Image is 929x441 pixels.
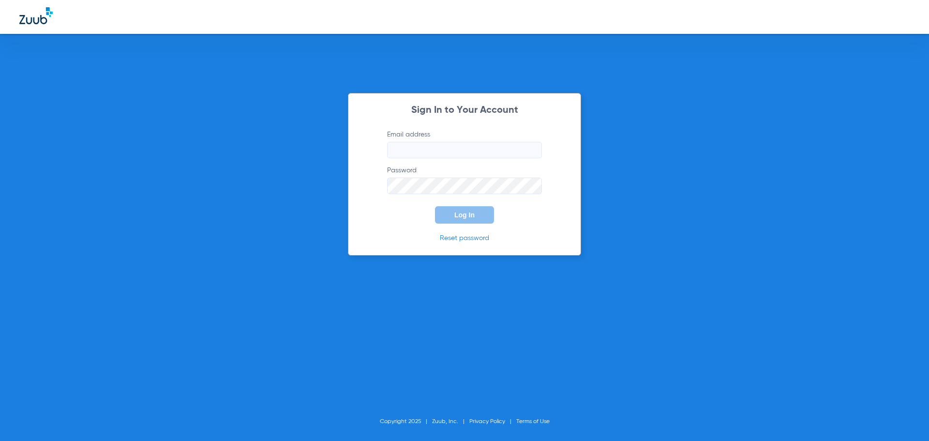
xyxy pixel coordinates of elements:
h2: Sign In to Your Account [373,106,556,115]
li: Copyright 2025 [380,417,432,426]
img: Zuub Logo [19,7,53,24]
a: Terms of Use [516,419,550,425]
input: Email address [387,142,542,158]
label: Email address [387,130,542,158]
li: Zuub, Inc. [432,417,469,426]
span: Log In [454,211,475,219]
input: Password [387,178,542,194]
a: Reset password [440,235,489,242]
label: Password [387,166,542,194]
a: Privacy Policy [469,419,505,425]
button: Log In [435,206,494,224]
